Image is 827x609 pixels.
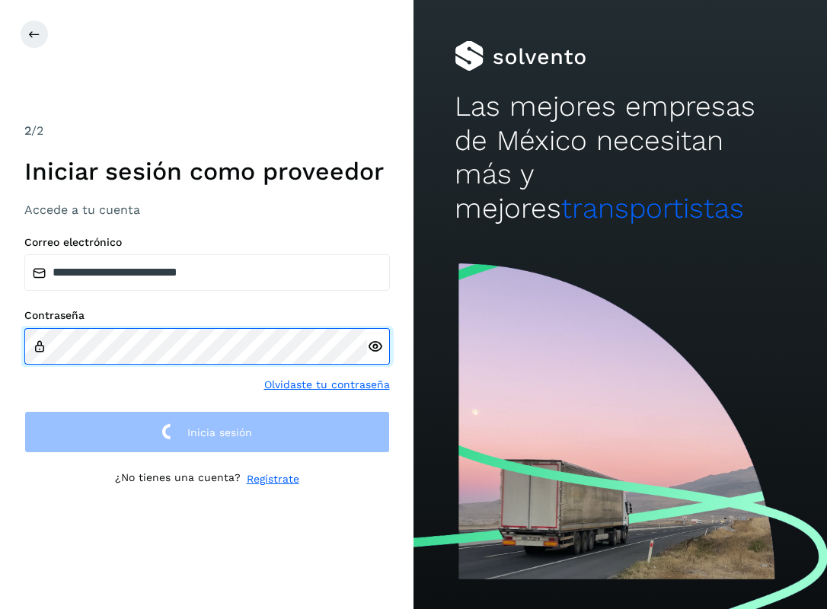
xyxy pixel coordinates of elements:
div: /2 [24,122,390,140]
h2: Las mejores empresas de México necesitan más y mejores [455,90,785,225]
h1: Iniciar sesión como proveedor [24,157,390,186]
h3: Accede a tu cuenta [24,202,390,217]
span: 2 [24,123,31,138]
a: Regístrate [247,471,299,487]
label: Contraseña [24,309,390,322]
span: transportistas [561,192,744,225]
span: Inicia sesión [187,427,252,438]
p: ¿No tienes una cuenta? [115,471,241,487]
a: Olvidaste tu contraseña [264,377,390,393]
button: Inicia sesión [24,411,390,453]
label: Correo electrónico [24,236,390,249]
